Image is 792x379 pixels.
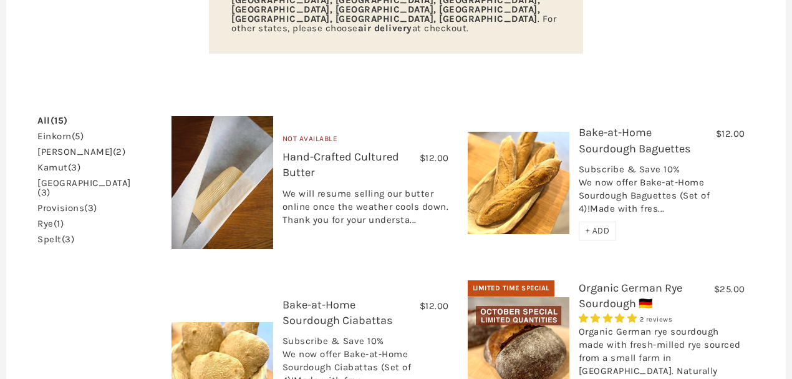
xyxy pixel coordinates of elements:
[579,163,745,222] div: Subscribe & Save 10% We now offer Bake-at-Home Sourdough Baguettes (Set of 4)!Made with fres...
[51,115,68,126] span: (15)
[586,225,610,236] span: + ADD
[283,187,449,233] div: We will resume selling our butter online once the weather cools down. Thank you for your understa...
[420,300,449,312] span: $12.00
[714,283,745,295] span: $25.00
[283,150,399,179] a: Hand-Crafted Cultured Butter
[420,152,449,164] span: $12.00
[37,219,64,229] a: rye(1)
[37,179,131,197] a: [GEOGRAPHIC_DATA](3)
[579,281,682,310] a: Organic German Rye Sourdough 🇩🇪
[54,218,64,229] span: (1)
[358,22,412,34] strong: air delivery
[37,235,74,244] a: spelt(3)
[72,130,84,142] span: (5)
[716,128,745,139] span: $12.00
[37,116,68,126] a: All(15)
[283,298,392,327] a: Bake-at-Home Sourdough Ciabattas
[37,187,51,198] span: (3)
[579,313,640,324] span: 5.00 stars
[84,202,97,214] span: (3)
[579,222,617,240] div: + ADD
[68,162,81,173] span: (3)
[171,116,273,249] img: Hand-Crafted Cultured Butter
[37,132,84,141] a: einkorn(5)
[283,133,449,150] div: Not Available
[37,147,125,157] a: [PERSON_NAME](2)
[468,132,569,234] img: Bake-at-Home Sourdough Baguettes
[37,204,97,213] a: provisions(3)
[37,163,80,172] a: kamut(3)
[579,126,690,155] a: Bake-at-Home Sourdough Baguettes
[640,315,673,323] span: 2 reviews
[468,280,554,297] div: Limited Time Special
[113,146,126,157] span: (2)
[62,234,75,245] span: (3)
